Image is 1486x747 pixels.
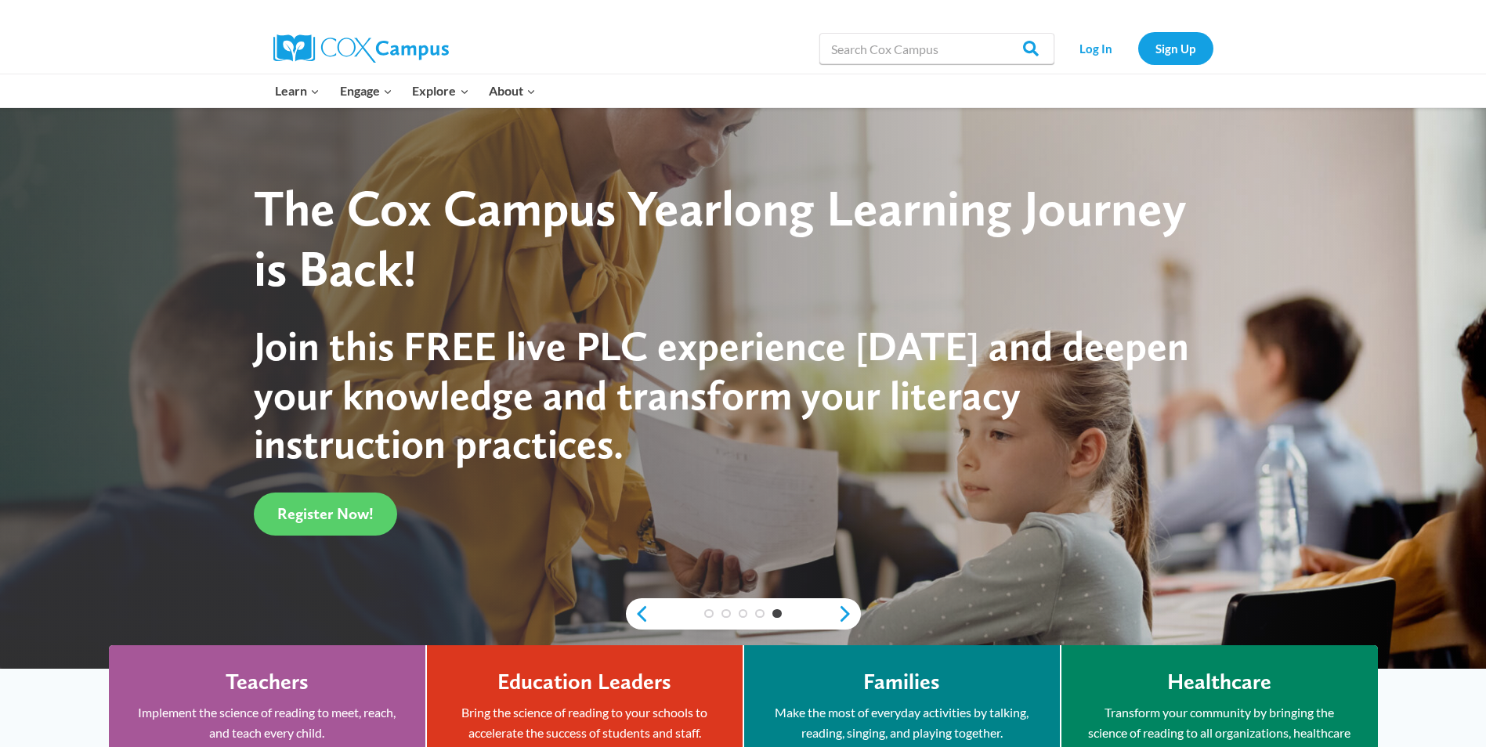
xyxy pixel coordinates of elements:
[479,74,546,107] button: Child menu of About
[330,74,403,107] button: Child menu of Engage
[266,74,546,107] nav: Primary Navigation
[273,34,449,63] img: Cox Campus
[497,669,671,695] h4: Education Leaders
[772,609,782,619] a: 5
[266,74,331,107] button: Child menu of Learn
[704,609,714,619] a: 1
[1138,32,1213,64] a: Sign Up
[1167,669,1271,695] h4: Healthcare
[254,321,1189,468] span: Join this FREE live PLC experience [DATE] and deepen your knowledge and transform your literacy i...
[277,504,374,523] span: Register Now!
[132,702,402,742] p: Implement the science of reading to meet, reach, and teach every child.
[739,609,748,619] a: 3
[1062,32,1213,64] nav: Secondary Navigation
[837,604,861,623] a: next
[226,669,309,695] h4: Teachers
[768,702,1036,742] p: Make the most of everyday activities by talking, reading, singing, and playing together.
[721,609,731,619] a: 2
[819,33,1054,64] input: Search Cox Campus
[626,598,861,630] div: content slider buttons
[450,702,719,742] p: Bring the science of reading to your schools to accelerate the success of students and staff.
[254,179,1204,299] div: The Cox Campus Yearlong Learning Journey is Back!
[403,74,479,107] button: Child menu of Explore
[254,493,397,536] a: Register Now!
[626,604,649,623] a: previous
[863,669,940,695] h4: Families
[755,609,765,619] a: 4
[1062,32,1130,64] a: Log In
